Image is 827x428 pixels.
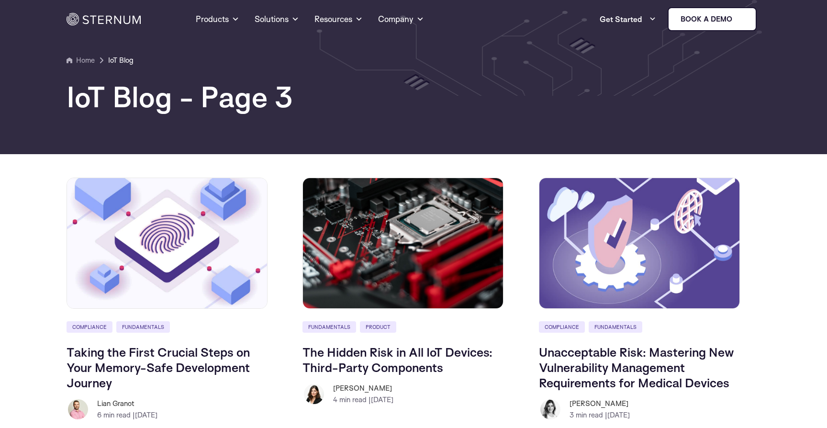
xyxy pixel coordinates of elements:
[600,10,656,29] a: Get Started
[736,15,744,23] img: sternum iot
[539,398,562,421] img: Shlomit Cymbalista
[67,55,95,66] a: Home
[196,2,239,36] a: Products
[67,81,760,112] h1: IoT Blog - Page 3
[116,321,170,333] a: Fundamentals
[607,410,630,419] span: [DATE]
[570,409,630,421] p: min read |
[67,344,250,390] a: Taking the First Crucial Steps on Your Memory-Safe Development Journey
[314,2,363,36] a: Resources
[97,409,157,421] p: min read |
[333,395,337,404] span: 4
[97,410,101,419] span: 6
[570,398,630,409] h6: [PERSON_NAME]
[360,321,396,333] a: Product
[67,321,112,333] a: Compliance
[97,398,157,409] h6: Lian Granot
[67,178,268,309] img: Taking the First Crucial Steps on Your Memory-Safe Development Journey
[302,321,356,333] a: Fundamentals
[539,321,585,333] a: Compliance
[67,398,89,421] img: Lian Granot
[589,321,642,333] a: Fundamentals
[333,394,393,405] p: min read |
[302,344,492,375] a: The Hidden Risk in All IoT Devices: Third-Party Components
[371,395,393,404] span: [DATE]
[668,7,757,31] a: Book a demo
[539,178,740,309] img: Unacceptable Risk: Mastering New Vulnerability Management Requirements for Medical Devices
[539,344,734,390] a: Unacceptable Risk: Mastering New Vulnerability Management Requirements for Medical Devices
[302,178,503,309] img: The Hidden Risk in All IoT Devices: Third-Party Components
[333,383,393,394] h6: [PERSON_NAME]
[108,55,134,66] a: IoT Blog
[255,2,299,36] a: Solutions
[570,410,574,419] span: 3
[302,383,325,405] img: Natali Tshuva
[378,2,424,36] a: Company
[135,410,157,419] span: [DATE]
